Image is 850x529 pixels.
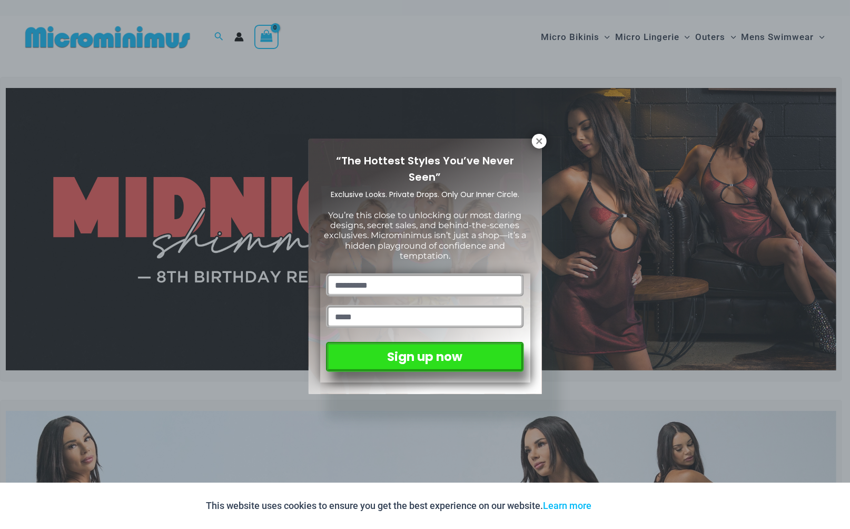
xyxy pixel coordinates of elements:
span: Exclusive Looks. Private Drops. Only Our Inner Circle. [331,189,519,200]
a: Learn more [543,500,591,511]
button: Sign up now [326,342,523,372]
p: This website uses cookies to ensure you get the best experience on our website. [206,498,591,514]
span: “The Hottest Styles You’ve Never Seen” [336,153,514,184]
button: Accept [599,493,644,518]
span: You’re this close to unlocking our most daring designs, secret sales, and behind-the-scenes exclu... [324,210,526,261]
button: Close [532,134,547,149]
